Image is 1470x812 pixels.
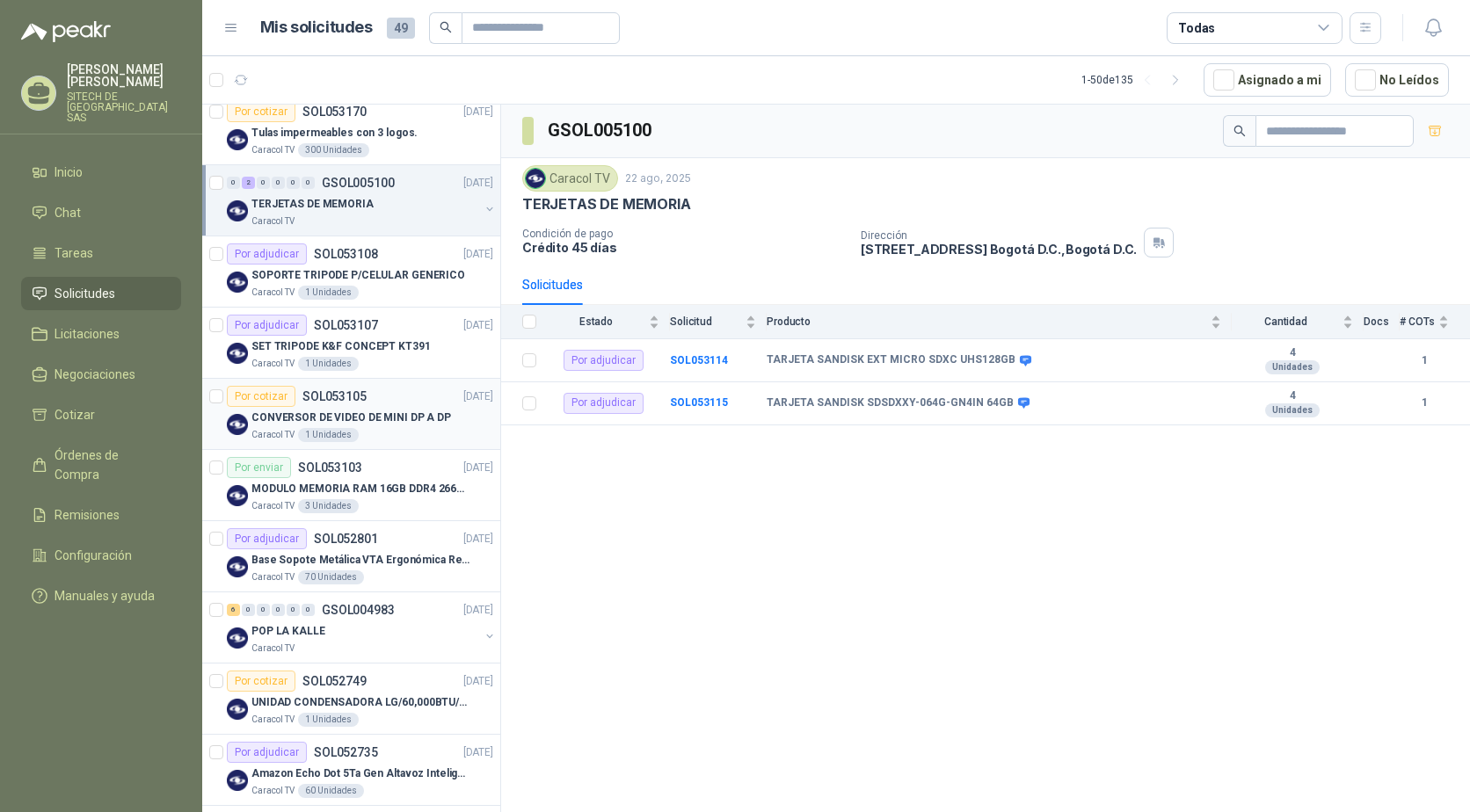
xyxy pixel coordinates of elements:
[251,196,374,213] p: TERJETAS DE MEMORIA
[55,505,120,525] span: Remisiones
[251,267,465,284] p: SOPORTE TRIPODE P/CELULAR GENERICO
[257,177,270,189] div: 0
[260,15,373,40] h1: Mis solicitudes
[1400,352,1449,369] b: 1
[55,586,155,605] span: Manuales y ayuda
[547,305,670,339] th: Estado
[767,305,1232,339] th: Producto
[564,350,644,371] div: Por adjudicar
[21,21,111,42] img: Logo peakr
[463,744,493,761] p: [DATE]
[55,163,83,182] span: Inicio
[298,143,369,157] div: 300 Unidades
[302,604,315,616] div: 0
[322,177,395,189] p: GSOL005100
[463,388,493,405] p: [DATE]
[287,604,300,616] div: 0
[21,398,181,431] a: Cotizar
[1232,315,1339,328] span: Cantidad
[251,428,295,442] p: Caracol TV
[251,214,295,228] p: Caracol TV
[463,246,493,263] p: [DATE]
[298,570,364,584] div: 70 Unidades
[55,546,132,565] span: Configuración
[1081,66,1190,94] div: 1 - 50 de 135
[302,675,367,687] p: SOL052749
[251,694,470,711] p: UNIDAD CONDENSADORA LG/60,000BTU/220V/R410A: I
[202,94,500,165] a: Por cotizarSOL053170[DATE] Company LogoTulas impermeables con 3 logos.Caracol TV300 Unidades
[202,308,500,379] a: Por adjudicarSOL053107[DATE] Company LogoSET TRIPODE K&F CONCEPT KT391Caracol TV1 Unidades
[242,177,255,189] div: 2
[202,735,500,806] a: Por adjudicarSOL052735[DATE] Company LogoAmazon Echo Dot 5Ta Gen Altavoz Inteligente Alexa AzulCa...
[21,498,181,532] a: Remisiones
[67,91,181,123] p: SITECH DE [GEOGRAPHIC_DATA] SAS
[1232,305,1364,339] th: Cantidad
[202,663,500,735] a: Por cotizarSOL052749[DATE] Company LogoUNIDAD CONDENSADORA LG/60,000BTU/220V/R410A: ICaracol TV1 ...
[251,765,470,782] p: Amazon Echo Dot 5Ta Gen Altavoz Inteligente Alexa Azul
[67,63,181,88] p: [PERSON_NAME] [PERSON_NAME]
[1345,63,1449,97] button: No Leídos
[251,481,470,497] p: MODULO MEMORIA RAM 16GB DDR4 2666 MHZ - PORTATIL
[227,528,307,549] div: Por adjudicar
[670,315,742,328] span: Solicitud
[227,556,248,577] img: Company Logo
[1232,346,1353,360] b: 4
[314,746,378,758] p: SOL052735
[314,533,378,545] p: SOL052801
[298,428,359,442] div: 1 Unidades
[298,286,359,300] div: 1 Unidades
[21,539,181,572] a: Configuración
[564,393,644,414] div: Por adjudicar
[670,305,767,339] th: Solicitud
[1265,360,1320,374] div: Unidades
[227,770,248,791] img: Company Logo
[21,439,181,491] a: Órdenes de Compra
[625,170,691,187] p: 22 ago, 2025
[55,284,115,303] span: Solicitudes
[670,354,728,366] a: SOL053114
[670,396,728,409] a: SOL053115
[227,129,248,150] img: Company Logo
[227,272,248,293] img: Company Logo
[227,343,248,364] img: Company Logo
[767,396,1014,410] b: TARJETA SANDISK SDSDXXY-064G-GN4IN 64GB
[463,673,493,690] p: [DATE]
[302,390,367,402] p: SOL053105
[767,353,1015,367] b: TARJETA SANDISK EXT MICRO SDXC UHS128GB
[861,242,1137,257] p: [STREET_ADDRESS] Bogotá D.C. , Bogotá D.C.
[227,742,307,763] div: Por adjudicar
[21,156,181,189] a: Inicio
[55,203,81,222] span: Chat
[251,570,295,584] p: Caracol TV
[251,357,295,371] p: Caracol TV
[227,671,295,692] div: Por cotizar
[251,125,418,141] p: Tulas impermeables con 3 logos.
[227,485,248,506] img: Company Logo
[21,579,181,613] a: Manuales y ayuda
[440,21,452,33] span: search
[227,200,248,221] img: Company Logo
[202,236,500,308] a: Por adjudicarSOL053108[DATE] Company LogoSOPORTE TRIPODE P/CELULAR GENERICOCaracol TV1 Unidades
[526,169,545,188] img: Company Logo
[1204,63,1331,97] button: Asignado a mi
[314,248,378,260] p: SOL053108
[298,713,359,727] div: 1 Unidades
[547,315,645,328] span: Estado
[1232,389,1353,403] b: 4
[55,405,95,424] span: Cotizar
[522,165,618,192] div: Caracol TV
[227,599,497,656] a: 6 0 0 0 0 0 GSOL004983[DATE] Company LogoPOP LA KALLECaracol TV
[21,236,181,270] a: Tareas
[55,243,93,263] span: Tareas
[1233,125,1246,137] span: search
[298,784,364,798] div: 60 Unidades
[302,105,367,118] p: SOL053170
[21,196,181,229] a: Chat
[21,277,181,310] a: Solicitudes
[548,117,654,144] h3: GSOL005100
[55,446,164,484] span: Órdenes de Compra
[227,315,307,336] div: Por adjudicar
[251,410,451,426] p: CONVERSOR DE VIDEO DE MINI DP A DP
